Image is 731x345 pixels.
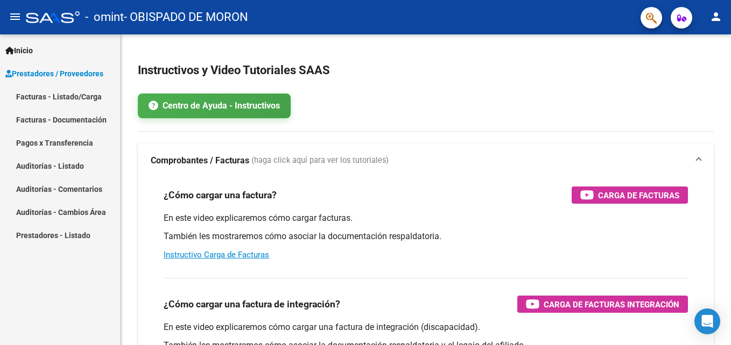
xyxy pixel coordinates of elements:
p: En este video explicaremos cómo cargar una factura de integración (discapacidad). [164,321,688,333]
h2: Instructivos y Video Tutoriales SAAS [138,60,714,81]
span: Carga de Facturas Integración [544,298,679,311]
a: Centro de Ayuda - Instructivos [138,94,291,118]
span: Inicio [5,45,33,56]
button: Carga de Facturas [572,186,688,204]
p: En este video explicaremos cómo cargar facturas. [164,212,688,224]
a: Instructivo Carga de Facturas [164,250,269,260]
mat-expansion-panel-header: Comprobantes / Facturas (haga click aquí para ver los tutoriales) [138,143,714,178]
p: También les mostraremos cómo asociar la documentación respaldatoria. [164,231,688,242]
div: Open Intercom Messenger [694,308,720,334]
span: - OBISPADO DE MORON [124,5,248,29]
span: Prestadores / Proveedores [5,68,103,80]
h3: ¿Cómo cargar una factura de integración? [164,297,340,312]
button: Carga de Facturas Integración [517,296,688,313]
span: (haga click aquí para ver los tutoriales) [251,155,389,167]
strong: Comprobantes / Facturas [151,155,249,167]
span: - omint [85,5,124,29]
h3: ¿Cómo cargar una factura? [164,188,277,203]
mat-icon: person [709,10,722,23]
span: Carga de Facturas [598,189,679,202]
mat-icon: menu [9,10,22,23]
